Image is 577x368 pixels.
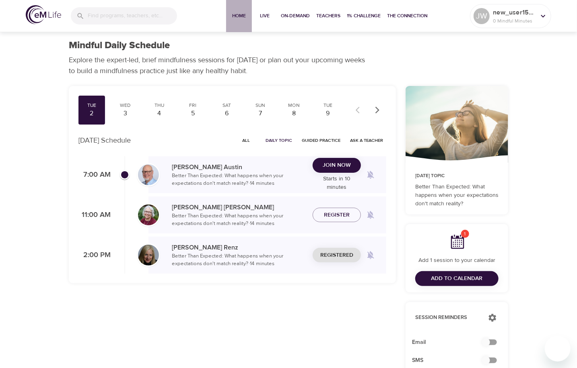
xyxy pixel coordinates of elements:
img: logo [26,5,61,24]
button: Registered [313,248,361,263]
span: SMS [412,356,489,365]
div: 3 [115,109,136,118]
div: Thu [149,102,169,109]
span: Remind me when a class goes live every Tuesday at 7:00 AM [361,165,380,184]
iframe: Button to launch messaging window [545,336,571,362]
span: Email [412,338,489,347]
p: 0 Mindful Minutes [493,17,536,25]
p: Session Reminders [415,314,480,322]
span: 1 [461,230,469,238]
div: 4 [149,109,169,118]
p: Better Than Expected: What happens when your expectations don't match reality? · 14 minutes [172,212,306,228]
input: Find programs, teachers, etc... [88,7,177,25]
p: [DATE] Schedule [78,135,131,146]
button: Add to Calendar [415,271,499,286]
p: [PERSON_NAME] Renz [172,243,306,252]
p: [PERSON_NAME] Austin [172,162,306,172]
img: Diane_Renz-min.jpg [138,245,159,266]
div: Sun [250,102,270,109]
img: Bernice_Moore_min.jpg [138,204,159,225]
div: 8 [284,109,304,118]
span: The Connection [387,12,427,20]
span: Teachers [316,12,340,20]
div: 7 [250,109,270,118]
p: Explore the expert-led, brief mindfulness sessions for [DATE] or plan out your upcoming weeks to ... [69,55,371,76]
span: Remind me when a class goes live every Tuesday at 2:00 PM [361,245,380,265]
span: Join Now [323,160,351,170]
span: Add to Calendar [431,274,483,284]
span: Home [229,12,249,20]
p: 11:00 AM [78,210,111,221]
span: Live [255,12,274,20]
span: Remind me when a class goes live every Tuesday at 11:00 AM [361,205,380,225]
button: Guided Practice [299,134,344,147]
div: 2 [82,109,102,118]
button: Daily Topic [262,134,295,147]
p: new_user1566398462 [493,8,536,17]
span: Ask a Teacher [350,137,383,144]
p: Add 1 session to your calendar [415,256,499,265]
h1: Mindful Daily Schedule [69,40,170,51]
p: 7:00 AM [78,170,111,180]
p: Better Than Expected: What happens when your expectations don't match reality? · 14 minutes [172,252,306,268]
span: On-Demand [281,12,310,20]
div: 9 [318,109,338,118]
div: Tue [82,102,102,109]
div: 5 [183,109,203,118]
span: Registered [320,250,353,260]
p: [DATE] Topic [415,172,499,180]
div: Mon [284,102,304,109]
button: Join Now [313,158,361,173]
span: Guided Practice [302,137,340,144]
button: Register [313,208,361,223]
div: Tue [318,102,338,109]
span: All [237,137,256,144]
img: Jim_Austin_Headshot_min.jpg [138,164,159,185]
div: JW [474,8,490,24]
div: Wed [115,102,136,109]
p: [PERSON_NAME] [PERSON_NAME] [172,202,306,212]
span: Daily Topic [266,137,292,144]
p: Better Than Expected: What happens when your expectations don't match reality? [415,183,499,208]
p: 2:00 PM [78,250,111,261]
div: Sat [217,102,237,109]
button: Ask a Teacher [347,134,386,147]
span: 1% Challenge [347,12,381,20]
p: Starts in 10 minutes [313,175,361,192]
p: Better Than Expected: What happens when your expectations don't match reality? · 14 minutes [172,172,306,188]
button: All [233,134,259,147]
div: Fri [183,102,203,109]
span: Register [324,210,350,220]
div: 6 [217,109,237,118]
